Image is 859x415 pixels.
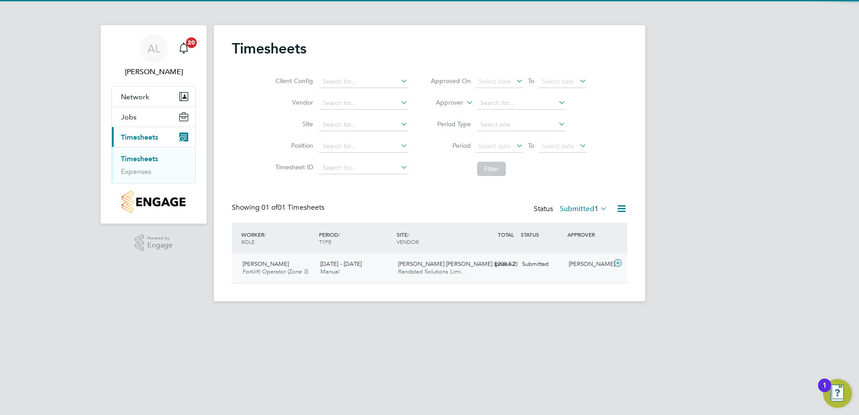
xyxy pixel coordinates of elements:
span: Timesheets [121,133,158,141]
span: VENDOR [397,238,419,245]
button: Network [112,87,195,106]
span: / [264,231,266,238]
a: Timesheets [121,155,158,163]
button: Jobs [112,107,195,127]
div: PERIOD [317,226,394,250]
label: Submitted [560,204,607,213]
label: Approved On [430,77,471,85]
span: ROLE [241,238,255,245]
span: Select date [542,142,574,150]
div: APPROVER [565,226,612,243]
h2: Timesheets [232,40,306,57]
button: Timesheets [112,127,195,147]
label: Period [430,141,471,150]
span: Manual [320,268,340,275]
span: To [525,75,537,87]
span: Randstad Solutions Limi… [398,268,467,275]
label: Position [273,141,313,150]
input: Search for... [319,97,408,110]
div: Timesheets [112,147,195,183]
span: [PERSON_NAME] [243,260,289,268]
div: [PERSON_NAME] [565,257,612,272]
input: Search for... [319,119,408,131]
span: TYPE [319,238,332,245]
span: 1 [594,204,598,213]
a: 20 [175,34,193,63]
button: Open Resource Center, 1 new notification [823,379,852,408]
div: 1 [823,385,827,397]
label: Client Config [273,77,313,85]
a: AL[PERSON_NAME] [111,34,196,77]
label: Site [273,120,313,128]
div: WORKER [239,226,317,250]
div: Status [534,203,609,216]
span: Adam Large [111,66,196,77]
img: countryside-properties-logo-retina.png [122,191,185,213]
a: Powered byEngage [135,234,173,252]
label: Vendor [273,98,313,106]
label: Timesheet ID [273,163,313,171]
span: 01 of [261,203,278,212]
input: Search for... [319,75,408,88]
span: / [407,231,409,238]
nav: Main navigation [101,25,207,224]
input: Search for... [319,162,408,174]
span: [PERSON_NAME] [PERSON_NAME] (phase 2) [398,260,518,268]
div: SITE [394,226,472,250]
input: Search for... [319,140,408,153]
label: Approver [423,98,463,107]
span: [DATE] - [DATE] [320,260,362,268]
div: STATUS [518,226,565,243]
button: Filter [477,162,506,176]
span: 01 Timesheets [261,203,324,212]
div: Showing [232,203,326,212]
span: Powered by [147,234,173,242]
input: Select one [477,119,566,131]
span: To [525,140,537,151]
span: 20 [186,37,197,48]
a: Go to home page [111,191,196,213]
span: Engage [147,242,173,249]
span: / [338,231,340,238]
span: Select date [478,142,511,150]
span: Jobs [121,113,137,121]
label: Period Type [430,120,471,128]
input: Search for... [477,97,566,110]
span: AL [147,43,160,54]
span: Select date [542,77,574,85]
div: Submitted [518,257,565,272]
span: Select date [478,77,511,85]
div: £209.52 [472,257,518,272]
a: Expenses [121,167,151,176]
span: TOTAL [498,231,514,238]
span: Network [121,93,149,101]
span: Forklift Operator (Zone 3) [243,268,308,275]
